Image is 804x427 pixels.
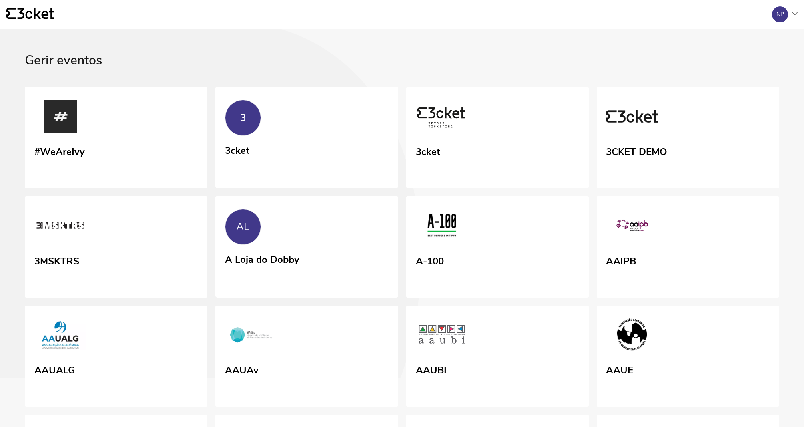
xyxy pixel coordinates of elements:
[215,87,398,187] a: 3 3cket
[225,142,249,157] div: 3cket
[236,221,249,233] div: AL
[25,196,207,298] a: 3MSKTRS 3MSKTRS
[606,100,658,136] img: 3CKET DEMO
[416,209,468,245] img: A-100
[225,251,299,266] div: A Loja do Dobby
[34,143,85,158] div: #WeAreIvy
[416,100,468,136] img: 3cket
[416,362,447,376] div: AAUBI
[240,112,246,124] div: 3
[25,87,207,189] a: #WeAreIvy #WeAreIvy
[597,87,779,189] a: 3CKET DEMO 3CKET DEMO
[606,143,667,158] div: 3CKET DEMO
[34,209,86,245] img: 3MSKTRS
[416,253,444,267] div: A-100
[406,196,589,298] a: A-100 A-100
[776,11,784,18] div: NP
[34,318,86,354] img: AAUALG
[215,196,398,296] a: AL A Loja do Dobby
[215,306,398,407] a: AAUAv AAUAv
[25,53,779,87] div: Gerir eventos
[606,253,636,267] div: AAIPB
[25,306,207,407] a: AAUALG AAUALG
[6,8,16,19] g: {' '}
[34,100,86,136] img: #WeAreIvy
[606,209,658,245] img: AAIPB
[416,143,440,158] div: 3cket
[406,87,589,189] a: 3cket 3cket
[34,253,79,267] div: 3MSKTRS
[225,318,277,354] img: AAUAv
[606,362,633,376] div: AAUE
[597,196,779,298] a: AAIPB AAIPB
[597,306,779,407] a: AAUE AAUE
[416,318,468,354] img: AAUBI
[406,306,589,407] a: AAUBI AAUBI
[34,362,75,376] div: AAUALG
[6,8,54,21] a: {' '}
[225,362,259,376] div: AAUAv
[606,318,658,354] img: AAUE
